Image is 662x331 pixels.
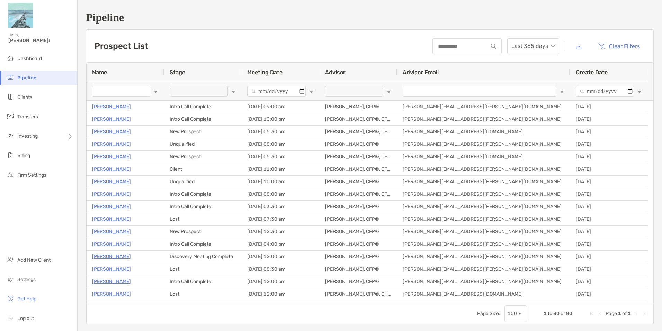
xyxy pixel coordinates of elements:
[6,93,15,101] img: clients icon
[92,290,131,298] a: [PERSON_NAME]
[242,176,320,188] div: [DATE] 10:00 am
[164,300,242,313] div: Lost
[622,311,627,316] span: of
[242,238,320,250] div: [DATE] 04:00 pm
[397,300,570,313] div: [PERSON_NAME][EMAIL_ADDRESS][PERSON_NAME][DOMAIN_NAME]
[589,311,594,316] div: First Page
[92,115,131,124] a: [PERSON_NAME]
[164,275,242,288] div: Intro Call Complete
[548,311,552,316] span: to
[320,176,397,188] div: [PERSON_NAME], CFP®
[17,133,38,139] span: Investing
[92,190,131,198] a: [PERSON_NAME]
[164,263,242,275] div: Lost
[164,213,242,225] div: Lost
[164,163,242,175] div: Client
[320,188,397,200] div: [PERSON_NAME], CFP®, CFSLA
[92,127,131,136] a: [PERSON_NAME]
[242,213,320,225] div: [DATE] 07:30 am
[320,238,397,250] div: [PERSON_NAME], CFP®
[8,37,73,43] span: [PERSON_NAME]!
[397,126,570,138] div: [PERSON_NAME][EMAIL_ADDRESS][DOMAIN_NAME]
[95,41,148,51] h3: Prospect List
[504,305,527,322] div: Page Size
[17,153,30,159] span: Billing
[320,201,397,213] div: [PERSON_NAME], CFP®
[553,311,560,316] span: 80
[92,252,131,261] p: [PERSON_NAME]
[320,101,397,113] div: [PERSON_NAME], CFP®
[642,311,647,316] div: Last Page
[6,275,15,283] img: settings icon
[6,54,15,62] img: dashboard icon
[570,300,648,313] div: [DATE]
[92,177,131,186] a: [PERSON_NAME]
[320,213,397,225] div: [PERSON_NAME], CFP®
[164,151,242,163] div: New Prospect
[6,170,15,179] img: firm-settings icon
[92,152,131,161] a: [PERSON_NAME]
[92,165,131,173] a: [PERSON_NAME]
[17,315,34,321] span: Log out
[242,126,320,138] div: [DATE] 05:30 pm
[17,257,51,263] span: Add New Client
[320,113,397,125] div: [PERSON_NAME], CFP®, CFSLA
[92,302,131,311] a: [PERSON_NAME]
[397,213,570,225] div: [PERSON_NAME][EMAIL_ADDRESS][PERSON_NAME][DOMAIN_NAME]
[508,311,517,316] div: 100
[92,265,131,273] p: [PERSON_NAME]
[397,275,570,288] div: [PERSON_NAME][EMAIL_ADDRESS][PERSON_NAME][DOMAIN_NAME]
[6,151,15,159] img: billing icon
[242,138,320,150] div: [DATE] 08:00 am
[570,126,648,138] div: [DATE]
[247,69,283,76] span: Meeting Date
[308,88,314,94] button: Open Filter Menu
[242,226,320,238] div: [DATE] 12:30 pm
[242,163,320,175] div: [DATE] 11:00 am
[570,263,648,275] div: [DATE]
[242,113,320,125] div: [DATE] 10:00 pm
[320,126,397,138] div: [PERSON_NAME], CFP®, CHFC®, CDFA
[570,113,648,125] div: [DATE]
[242,201,320,213] div: [DATE] 03:30 pm
[92,227,131,236] a: [PERSON_NAME]
[576,69,608,76] span: Create Date
[153,88,159,94] button: Open Filter Menu
[164,126,242,138] div: New Prospect
[170,69,185,76] span: Stage
[92,140,131,148] a: [PERSON_NAME]
[570,251,648,263] div: [DATE]
[164,176,242,188] div: Unqualified
[320,251,397,263] div: [PERSON_NAME], CFP®
[511,39,555,54] span: Last 365 days
[17,172,46,178] span: Firm Settings
[320,275,397,288] div: [PERSON_NAME], CFP®
[397,288,570,300] div: [PERSON_NAME][EMAIL_ADDRESS][DOMAIN_NAME]
[164,201,242,213] div: Intro Call Complete
[397,238,570,250] div: [PERSON_NAME][EMAIL_ADDRESS][PERSON_NAME][DOMAIN_NAME]
[242,288,320,300] div: [DATE] 12:00 am
[397,176,570,188] div: [PERSON_NAME][EMAIL_ADDRESS][PERSON_NAME][DOMAIN_NAME]
[397,263,570,275] div: [PERSON_NAME][EMAIL_ADDRESS][PERSON_NAME][DOMAIN_NAME]
[561,311,565,316] span: of
[606,311,617,316] span: Page
[320,151,397,163] div: [PERSON_NAME], CFP®, CHFC®, CDFA
[320,288,397,300] div: [PERSON_NAME], CFP®, CHFC®, CDFA
[570,138,648,150] div: [DATE]
[164,226,242,238] div: New Prospect
[164,138,242,150] div: Unqualified
[628,311,631,316] span: 1
[570,188,648,200] div: [DATE]
[491,44,496,49] img: input icon
[592,39,645,54] button: Clear Filters
[320,163,397,175] div: [PERSON_NAME], CFP®, CFSLA
[597,311,603,316] div: Previous Page
[544,311,547,316] span: 1
[6,255,15,264] img: add_new_client icon
[8,3,33,28] img: Zoe Logo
